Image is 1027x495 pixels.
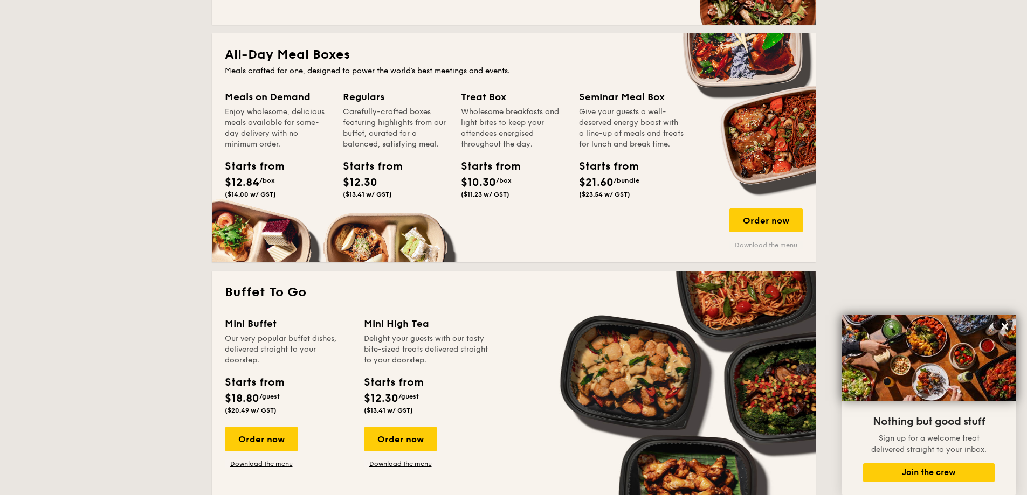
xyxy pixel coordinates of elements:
[225,333,351,366] div: Our very popular buffet dishes, delivered straight to your doorstep.
[461,107,566,150] div: Wholesome breakfasts and light bites to keep your attendees energised throughout the day.
[343,191,392,198] span: ($13.41 w/ GST)
[871,434,987,454] span: Sign up for a welcome treat delivered straight to your inbox.
[225,459,298,468] a: Download the menu
[461,191,509,198] span: ($11.23 w/ GST)
[225,316,351,331] div: Mini Buffet
[225,392,259,405] span: $18.80
[873,415,985,428] span: Nothing but good stuff
[729,208,803,232] div: Order now
[579,191,630,198] span: ($23.54 w/ GST)
[343,89,448,104] div: Regulars
[225,374,284,391] div: Starts from
[225,66,803,76] div: Meals crafted for one, designed to power the world's best meetings and events.
[259,393,280,400] span: /guest
[225,46,803,64] h2: All-Day Meal Boxes
[225,158,273,175] div: Starts from
[496,177,512,184] span: /box
[863,463,995,482] button: Join the crew
[398,393,419,400] span: /guest
[842,315,1016,401] img: DSC07876-Edit02-Large.jpeg
[343,158,391,175] div: Starts from
[225,107,330,150] div: Enjoy wholesome, delicious meals available for same-day delivery with no minimum order.
[364,459,437,468] a: Download the menu
[225,191,276,198] span: ($14.00 w/ GST)
[343,107,448,150] div: Carefully-crafted boxes featuring highlights from our buffet, curated for a balanced, satisfying ...
[579,107,684,150] div: Give your guests a well-deserved energy boost with a line-up of meals and treats for lunch and br...
[364,427,437,451] div: Order now
[579,89,684,104] div: Seminar Meal Box
[225,89,330,104] div: Meals on Demand
[461,176,496,189] span: $10.30
[614,177,639,184] span: /bundle
[259,177,275,184] span: /box
[364,333,490,366] div: Delight your guests with our tasty bite-sized treats delivered straight to your doorstep.
[225,407,277,414] span: ($20.49 w/ GST)
[225,427,298,451] div: Order now
[461,158,509,175] div: Starts from
[364,407,413,414] span: ($13.41 w/ GST)
[225,176,259,189] span: $12.84
[364,392,398,405] span: $12.30
[343,176,377,189] span: $12.30
[461,89,566,104] div: Treat Box
[996,318,1014,335] button: Close
[579,176,614,189] span: $21.60
[364,374,423,391] div: Starts from
[225,284,803,301] h2: Buffet To Go
[364,316,490,331] div: Mini High Tea
[579,158,628,175] div: Starts from
[729,241,803,249] a: Download the menu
